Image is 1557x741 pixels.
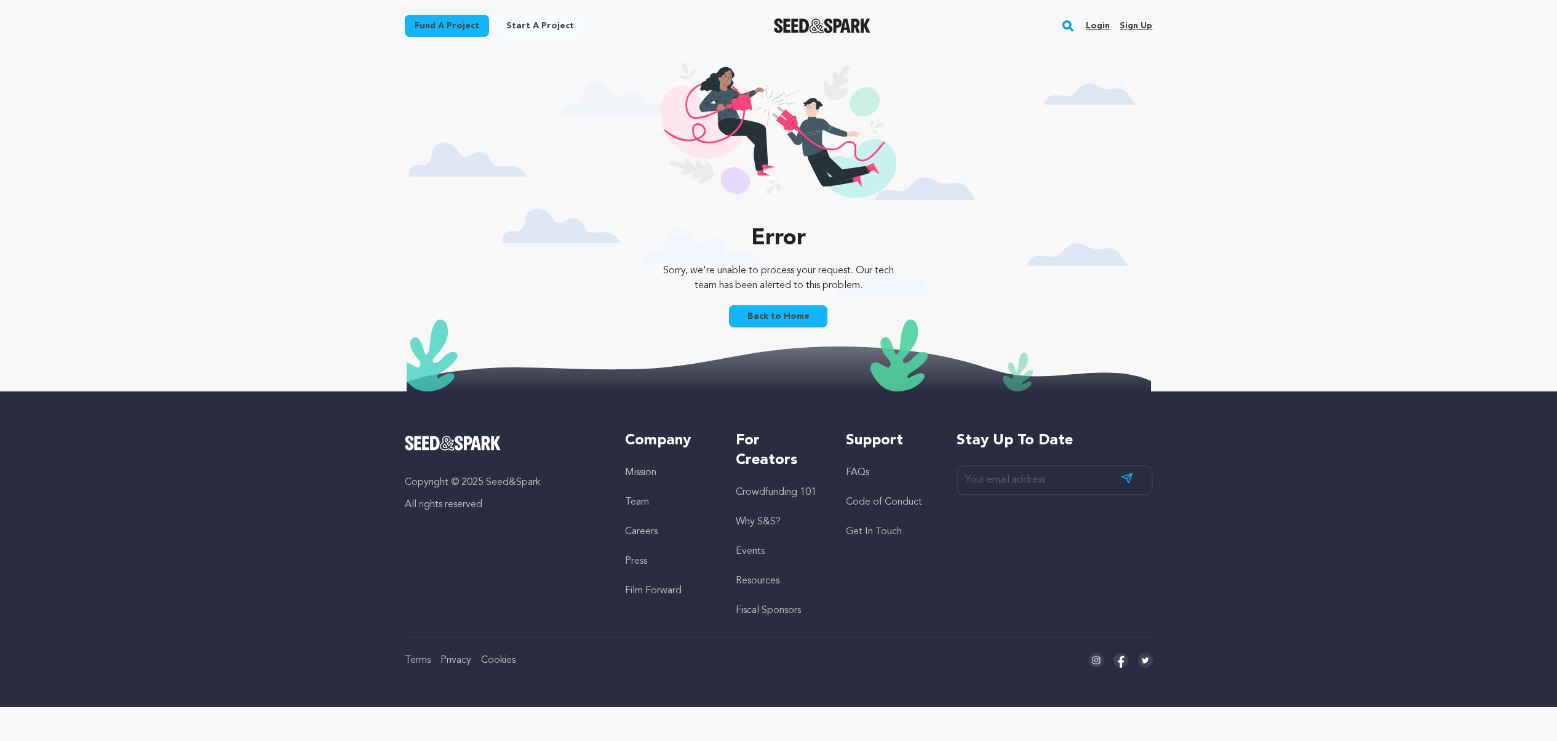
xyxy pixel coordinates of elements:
h5: Stay up to date [957,431,1153,451]
a: Careers [625,527,658,537]
input: Your email address [957,465,1153,495]
p: All rights reserved [405,497,601,512]
p: Copyright © 2025 Seed&Spark [405,475,601,490]
img: Seed&Spark Logo Dark Mode [774,18,870,33]
a: Seed&Spark Homepage [405,436,601,451]
h5: Support [846,431,931,451]
a: Cookies [481,655,516,665]
p: Error [654,226,903,251]
a: Fund a project [405,15,489,37]
a: Sign up [1120,16,1152,36]
a: Fiscal Sponsors [736,606,801,615]
h5: For Creators [736,431,821,470]
a: Crowdfunding 101 [736,487,816,497]
a: Team [625,497,649,507]
a: Mission [625,468,656,478]
a: Resources [736,576,779,586]
h5: Company [625,431,711,451]
a: Privacy [440,655,471,665]
a: Why S&S? [736,517,781,527]
a: Seed&Spark Homepage [774,18,870,33]
img: 404 illustration [661,62,896,214]
a: Back to Home [729,305,827,327]
img: Seed&Spark Logo [405,436,501,451]
a: Get In Touch [846,527,902,537]
a: Film Forward [625,586,682,596]
a: Press [625,556,647,566]
p: Sorry, we're unable to process your request. Our tech team has been alerted to this problem. [654,263,903,293]
a: Terms [405,655,431,665]
a: Events [736,547,765,556]
a: Code of Conduct [846,497,922,507]
a: Login [1086,16,1110,36]
a: FAQs [846,468,869,478]
a: Start a project [496,15,584,37]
